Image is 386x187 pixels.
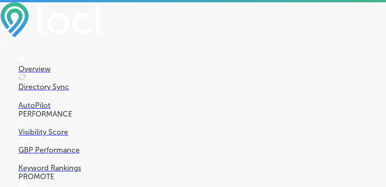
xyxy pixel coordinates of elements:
[18,155,386,172] a: Keyword Rankings
[18,128,386,136] p: Visibility Score
[18,172,386,181] p: PROMOTE
[18,146,386,154] p: GBP Performance
[18,82,386,91] p: Directory Sync
[18,110,386,118] p: PERFORMANCE
[18,74,386,91] a: Directory Sync
[18,92,386,110] a: AutoPilot
[18,164,386,172] p: Keyword Rankings
[18,64,386,73] p: Overview
[18,137,386,154] a: GBP Performance
[18,119,386,136] a: Visibility Score
[18,101,386,110] p: AutoPilot
[18,56,386,73] a: Overview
